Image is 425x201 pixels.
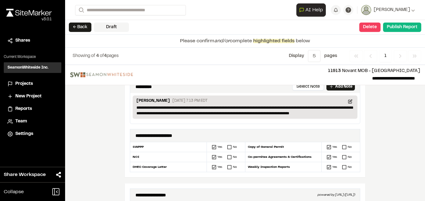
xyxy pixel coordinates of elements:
button: Publish Report [383,23,421,32]
button: ← Back [69,23,91,32]
span: Showing of [73,54,96,58]
a: Shares [8,37,58,44]
div: DHEC Coverage Letter [130,162,207,172]
p: Current Workspace [4,54,61,60]
a: Projects [8,80,58,87]
span: and/or [214,39,230,43]
button: Select Note [292,83,324,90]
div: No [233,145,237,149]
button: [PERSON_NAME] [361,5,415,15]
p: page s [324,53,337,59]
div: Copy of General Permit [245,142,322,152]
p: [PERSON_NAME] [136,98,170,105]
p: Novant MOB - [GEOGRAPHIC_DATA] [138,68,420,75]
a: Team [8,118,58,125]
div: Yes [218,155,222,159]
img: file [70,72,133,77]
span: 11913 [328,69,341,73]
div: Yes [332,145,337,149]
span: Reports [15,106,32,112]
button: Open AI Assistant [296,3,326,17]
span: highlighted fields [253,39,294,43]
div: NOI [130,152,207,162]
div: Draft [94,23,129,32]
div: powered by [URL] ([URL]) [317,193,355,198]
button: Search [75,5,86,15]
div: Yes [332,155,337,159]
div: Weekly Inspection Reports [245,162,322,172]
button: 5 [308,50,320,62]
span: 4 [104,54,107,58]
div: Yes [218,145,222,149]
p: Please confirm complete below [180,37,310,45]
span: Projects [15,80,33,87]
p: of pages [73,53,119,59]
span: Team [15,118,27,125]
a: Reports [8,106,58,112]
div: No [348,155,352,159]
p: Display [289,53,304,59]
span: Shares [15,37,30,44]
span: [PERSON_NAME] [374,7,410,13]
span: Collapse [4,188,24,196]
div: Yes [218,165,222,169]
img: rebrand.png [6,9,52,17]
div: Yes [332,165,337,169]
div: Co-permitee Agreements & Certifications [245,152,322,162]
div: No [233,165,237,169]
span: Settings [15,131,33,137]
span: AI Help [305,6,323,14]
div: No [233,155,237,159]
span: Share Workspace [4,171,46,178]
span: 1 [380,50,391,62]
span: 4 [96,54,99,58]
div: No [348,165,352,169]
p: [DATE] 7:13 PM EDT [172,98,207,104]
img: User [361,5,371,15]
div: Open AI Assistant [296,3,328,17]
div: No [348,145,352,149]
div: Oh geez...please don't... [6,17,52,22]
button: Delete [359,23,381,32]
h3: SeamonWhiteside Inc. [8,65,49,70]
nav: Navigation [350,50,421,62]
a: Settings [8,131,58,137]
div: SWPPP [130,142,207,152]
span: New Project [15,93,42,100]
a: New Project [8,93,58,100]
p: Add Note [335,84,352,90]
